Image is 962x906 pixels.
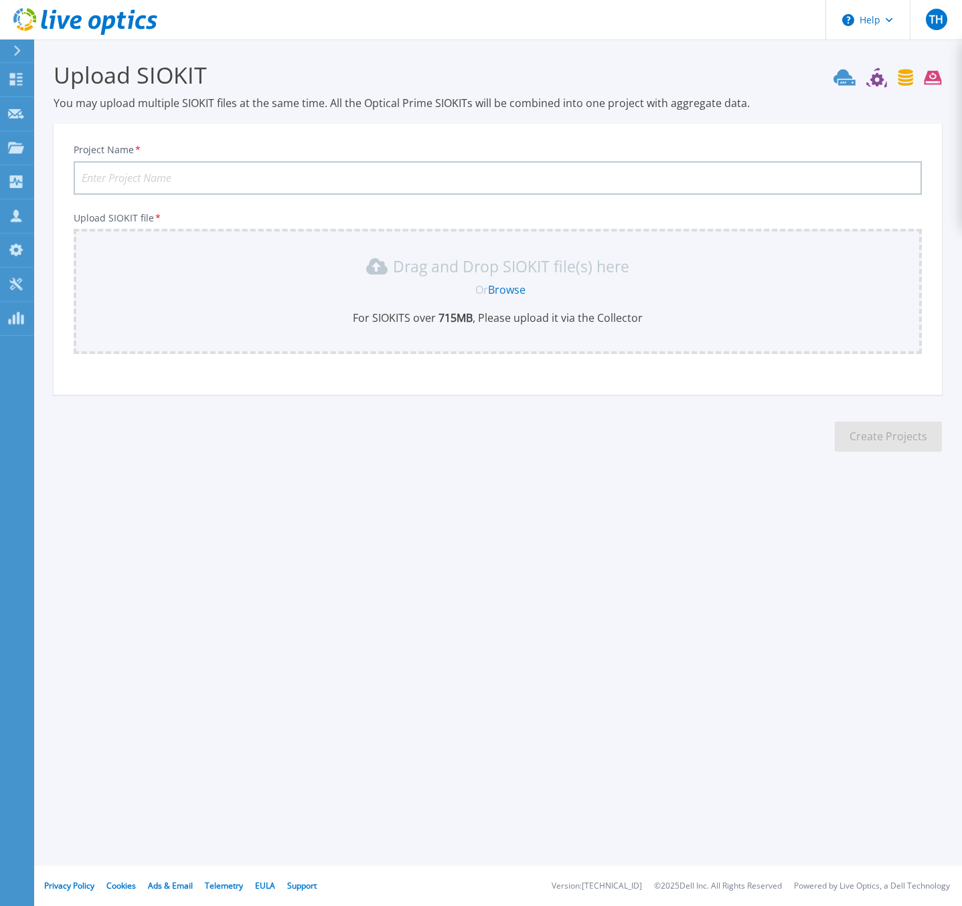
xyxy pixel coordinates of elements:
p: Drag and Drop SIOKIT file(s) here [393,260,629,273]
a: Telemetry [205,880,243,891]
a: EULA [255,880,275,891]
a: Support [287,880,317,891]
a: Browse [488,282,526,297]
span: Or [475,282,488,297]
p: Upload SIOKIT file [74,213,922,223]
a: Privacy Policy [44,880,94,891]
li: © 2025 Dell Inc. All Rights Reserved [654,882,782,891]
li: Powered by Live Optics, a Dell Technology [794,882,950,891]
button: Create Projects [835,422,942,452]
h3: Upload SIOKIT [54,60,942,90]
b: 715 MB [436,310,473,325]
li: Version: [TECHNICAL_ID] [552,882,642,891]
input: Enter Project Name [74,161,922,195]
p: You may upload multiple SIOKIT files at the same time. All the Optical Prime SIOKITs will be comb... [54,96,942,110]
a: Cookies [106,880,136,891]
span: TH [929,14,943,25]
label: Project Name [74,145,142,155]
div: Drag and Drop SIOKIT file(s) here OrBrowseFor SIOKITS over 715MB, Please upload it via the Collector [82,256,914,325]
p: For SIOKITS over , Please upload it via the Collector [82,310,914,325]
a: Ads & Email [148,880,193,891]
